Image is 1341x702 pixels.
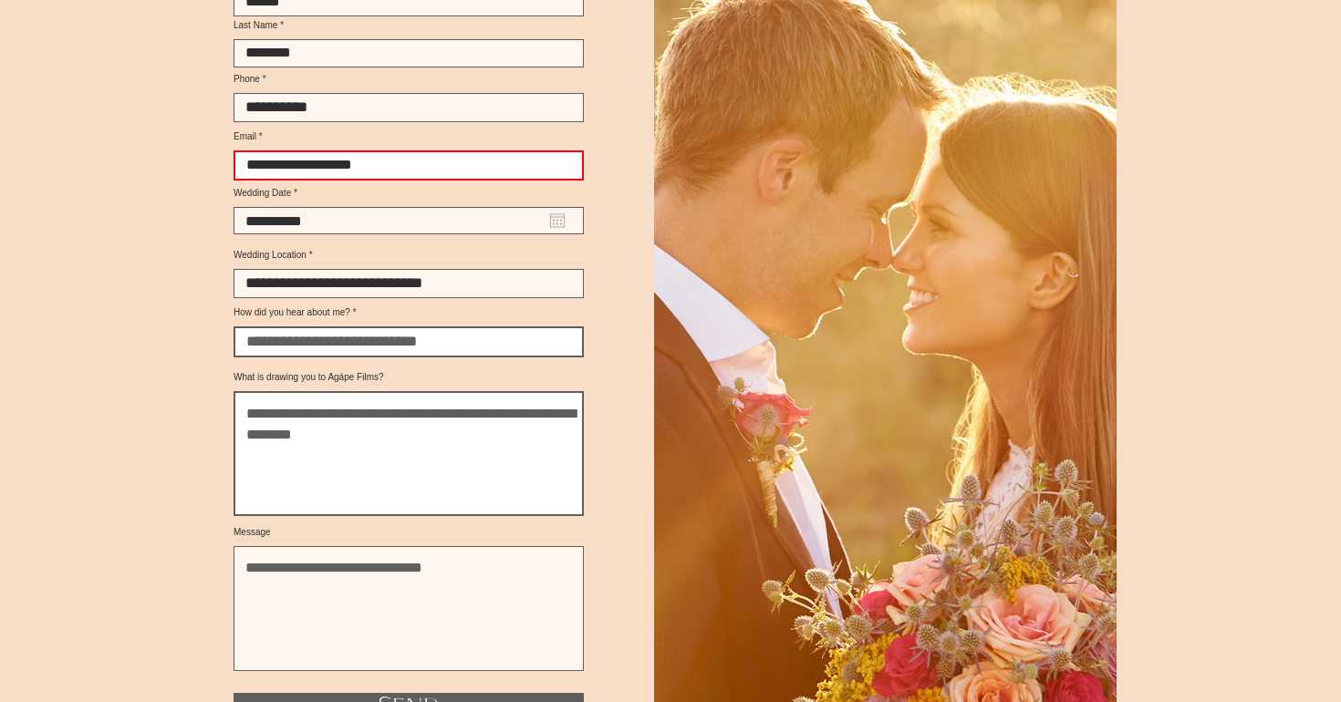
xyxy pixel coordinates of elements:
[234,189,584,198] label: Wedding Date
[234,373,584,382] label: What is drawing you to Agápe Films?
[234,75,584,84] label: Phone
[550,213,565,228] button: Open calendar
[234,132,584,141] label: Email
[234,528,584,537] label: Message
[234,308,584,317] label: How did you hear about me?
[234,251,584,260] label: Wedding Location
[234,21,584,30] label: Last Name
